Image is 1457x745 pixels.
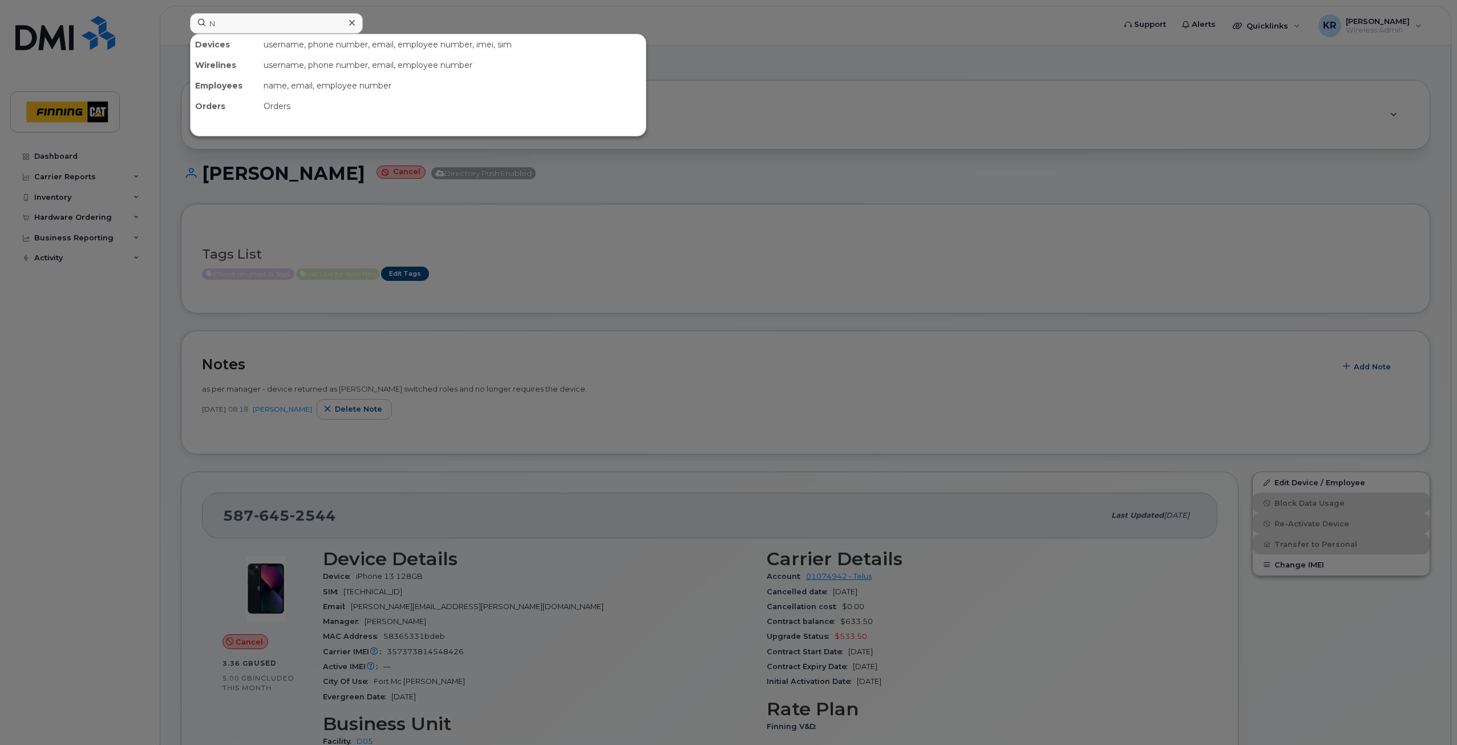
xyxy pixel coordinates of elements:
div: name, email, employee number [259,75,646,96]
div: Devices [191,34,259,55]
div: Orders [259,96,646,116]
div: Employees [191,75,259,96]
div: username, phone number, email, employee number [259,55,646,75]
div: Orders [191,96,259,116]
div: Wirelines [191,55,259,75]
div: username, phone number, email, employee number, imei, sim [259,34,646,55]
iframe: Messenger Launcher [1407,695,1448,736]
